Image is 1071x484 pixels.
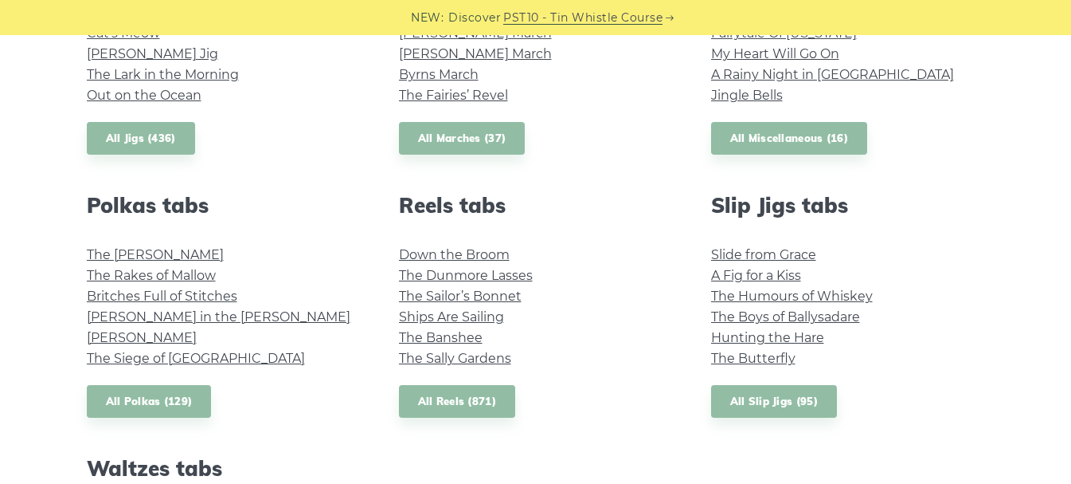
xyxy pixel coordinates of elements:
[711,88,783,103] a: Jingle Bells
[711,289,873,304] a: The Humours of Whiskey
[87,67,239,82] a: The Lark in the Morning
[87,247,224,262] a: The [PERSON_NAME]
[399,330,483,345] a: The Banshee
[711,247,816,262] a: Slide from Grace
[711,330,824,345] a: Hunting the Hare
[711,122,868,155] a: All Miscellaneous (16)
[711,385,837,418] a: All Slip Jigs (95)
[503,9,663,27] a: PST10 - Tin Whistle Course
[399,46,552,61] a: [PERSON_NAME] March
[399,268,533,283] a: The Dunmore Lasses
[87,351,305,366] a: The Siege of [GEOGRAPHIC_DATA]
[87,385,212,418] a: All Polkas (129)
[87,122,195,155] a: All Jigs (436)
[399,88,508,103] a: The Fairies’ Revel
[711,268,801,283] a: A Fig for a Kiss
[711,46,839,61] a: My Heart Will Go On
[448,9,501,27] span: Discover
[87,46,218,61] a: [PERSON_NAME] Jig
[711,309,860,325] a: The Boys of Ballysadare
[87,330,197,345] a: [PERSON_NAME]
[711,67,954,82] a: A Rainy Night in [GEOGRAPHIC_DATA]
[87,309,350,325] a: [PERSON_NAME] in the [PERSON_NAME]
[399,122,526,155] a: All Marches (37)
[87,268,216,283] a: The Rakes of Mallow
[711,351,795,366] a: The Butterfly
[399,351,511,366] a: The Sally Gardens
[399,309,504,325] a: Ships Are Sailing
[399,289,522,304] a: The Sailor’s Bonnet
[399,385,516,418] a: All Reels (871)
[87,88,201,103] a: Out on the Ocean
[399,193,673,218] h2: Reels tabs
[411,9,444,27] span: NEW:
[87,456,361,481] h2: Waltzes tabs
[87,289,237,304] a: Britches Full of Stitches
[711,193,985,218] h2: Slip Jigs tabs
[399,67,479,82] a: Byrns March
[87,193,361,218] h2: Polkas tabs
[399,247,510,262] a: Down the Broom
